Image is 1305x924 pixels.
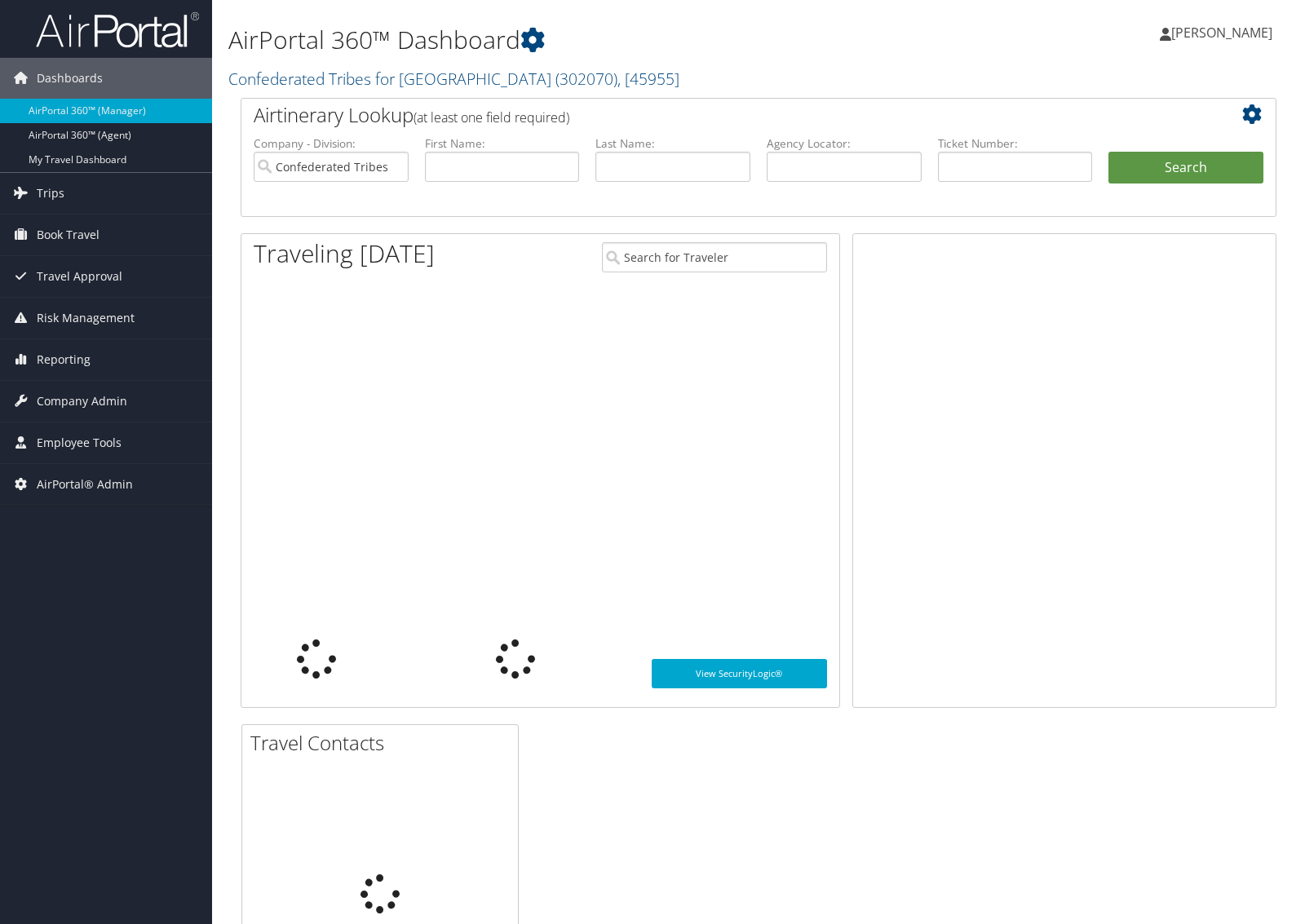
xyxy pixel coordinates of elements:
span: (at least one field required) [414,108,569,126]
h2: Airtinerary Lookup [254,101,1177,129]
span: AirPortal® Admin [37,464,133,505]
a: Confederated Tribes for [GEOGRAPHIC_DATA] [228,68,679,90]
span: ( 302070 ) [555,68,617,90]
a: View SecurityLogic® [652,659,826,688]
span: Dashboards [37,58,103,99]
label: Agency Locator: [767,135,922,152]
span: , [ 45955 ] [617,68,679,90]
label: First Name: [425,135,580,152]
label: Ticket Number: [938,135,1093,152]
label: Last Name: [595,135,750,152]
h1: AirPortal 360™ Dashboard [228,23,936,57]
span: [PERSON_NAME] [1171,24,1272,42]
span: Trips [37,173,64,214]
span: Book Travel [37,214,100,255]
span: Travel Approval [37,256,122,297]
h2: Travel Contacts [250,729,518,757]
input: Search for Traveler [602,242,826,272]
img: airportal-logo.png [36,11,199,49]
a: [PERSON_NAME] [1160,8,1289,57]
span: Risk Management [37,298,135,338]
label: Company - Division: [254,135,409,152]
span: Company Admin [37,381,127,422]
h1: Traveling [DATE] [254,237,435,271]
span: Employee Tools [37,422,122,463]
span: Reporting [37,339,91,380]
button: Search [1108,152,1263,184]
